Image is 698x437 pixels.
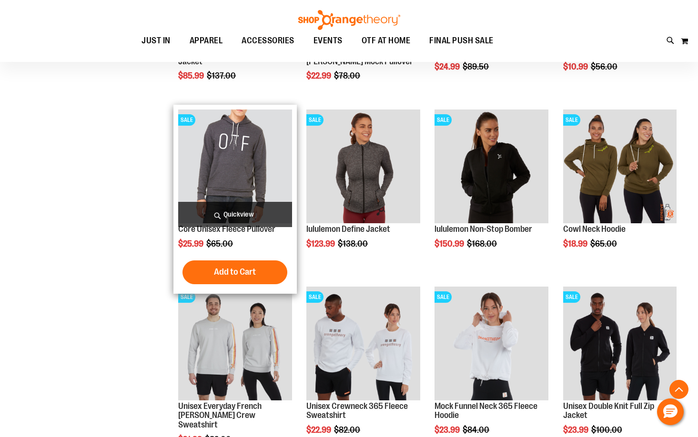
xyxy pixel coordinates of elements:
span: OTF AT HOME [362,30,411,51]
div: product [302,105,425,272]
img: Product image for lululemon Non-Stop Bomber [435,109,548,223]
span: $89.50 [463,62,490,71]
a: lululemon Nulu Cropped Define Jacket [178,47,285,66]
a: ACCESSORIES [232,30,304,52]
span: Add to Cart [214,267,256,277]
img: Product image for Unisex Double Knit Full Zip Jacket [563,287,677,400]
span: $25.99 [178,239,205,248]
span: EVENTS [314,30,343,51]
a: Product image for Unisex Everyday French Terry Crew SweatshirtSALE [178,287,292,401]
span: $168.00 [467,239,498,248]
span: $22.99 [306,71,333,80]
a: Product image for Mock Funnel Neck 365 Fleece HoodieSALE [435,287,548,401]
a: Core Unisex Fleece Pullover [178,224,275,234]
a: Unisex Crewneck 365 Fleece Sweatshirt [306,401,408,420]
span: SALE [435,291,452,303]
a: APPAREL [180,30,233,51]
span: $150.99 [435,239,465,248]
span: SALE [178,114,195,126]
span: $56.00 [591,62,619,71]
a: Product image for Core Unisex Fleece PulloverSALE [178,109,292,224]
div: product [430,105,553,272]
a: JUST IN [132,30,180,52]
span: $23.99 [563,425,590,435]
a: Mock Funnel Neck 365 Fleece Hoodie [435,401,537,420]
span: $65.00 [590,239,618,248]
a: Product image for lululemon Non-Stop BomberSALE [435,109,548,224]
a: Unisex Double Knit Full Zip Jacket [563,401,654,420]
span: $82.00 [334,425,362,435]
span: $22.99 [306,425,333,435]
div: product [173,105,296,293]
span: $24.99 [435,62,461,71]
span: $18.99 [563,239,589,248]
img: Shop Orangetheory [297,10,402,30]
span: APPAREL [190,30,223,51]
div: product [558,105,681,272]
span: $78.00 [334,71,362,80]
span: JUST IN [142,30,171,51]
span: $65.00 [206,239,234,248]
a: Product image for Unisex Double Knit Full Zip JacketSALE [563,287,677,401]
a: Quickview [178,202,292,227]
img: Product image for Cowl Neck Hoodie [563,109,677,223]
button: Hello, have a question? Let’s chat. [657,398,684,425]
span: $100.00 [591,425,624,435]
button: Add to Cart [182,260,287,284]
a: Everyday French [PERSON_NAME] Mock Pullover [306,47,413,66]
a: Unisex Everyday French [PERSON_NAME] Crew Sweatshirt [178,401,262,430]
a: Product image for Unisex Crewneck 365 Fleece SweatshirtSALE [306,287,420,401]
a: OTF AT HOME [352,30,420,52]
a: Product image for Cowl Neck HoodieSALE [563,109,677,224]
span: FINAL PUSH SALE [429,30,494,51]
span: ACCESSORIES [242,30,294,51]
a: FINAL PUSH SALE [420,30,503,52]
span: SALE [306,114,324,126]
span: SALE [306,291,324,303]
span: $137.00 [207,71,237,80]
a: product image for 1529891SALE [306,109,420,224]
span: SALE [563,114,580,126]
a: lululemon Non-Stop Bomber [435,224,532,234]
span: $84.00 [463,425,491,435]
span: $10.99 [563,62,589,71]
img: Product image for Unisex Crewneck 365 Fleece Sweatshirt [306,287,420,400]
span: $123.99 [306,239,336,248]
img: Product image for Unisex Everyday French Terry Crew Sweatshirt [178,287,292,400]
img: Product image for Mock Funnel Neck 365 Fleece Hoodie [435,287,548,400]
span: $23.99 [435,425,461,435]
span: SALE [563,291,580,303]
span: $138.00 [338,239,369,248]
button: Back To Top [669,380,688,399]
img: product image for 1529891 [306,109,420,223]
span: SALE [435,114,452,126]
span: $85.99 [178,71,205,80]
span: SALE [178,291,195,303]
img: Product image for Core Unisex Fleece Pullover [178,109,292,223]
a: lululemon Define Jacket [306,224,390,234]
a: EVENTS [304,30,352,52]
a: Cowl Neck Hoodie [563,224,626,234]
